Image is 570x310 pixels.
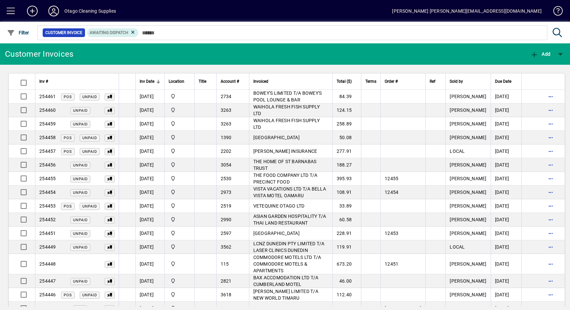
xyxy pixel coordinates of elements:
div: Sold by [450,78,486,85]
td: [DATE] [491,131,521,144]
span: Total ($) [337,78,352,85]
span: THE HOME OF ST BARNABAS TRUST [253,159,317,171]
button: Add [22,5,43,17]
span: Head Office [169,216,190,223]
span: 254451 [39,231,56,236]
span: Head Office [169,202,190,210]
span: 2990 [221,217,232,222]
td: [DATE] [491,288,521,302]
mat-chip: Dispatch Status: Awaiting Dispatch [87,28,139,37]
button: More options [546,259,556,269]
td: [DATE] [491,103,521,117]
span: 3618 [221,292,232,297]
td: 277.91 [332,144,361,158]
span: Head Office [169,291,190,298]
button: Filter [5,27,31,39]
span: Head Office [169,175,190,182]
span: Head Office [169,260,190,268]
td: [DATE] [491,274,521,288]
div: Order # [385,78,421,85]
span: Sold by [450,78,463,85]
span: 254455 [39,176,56,181]
span: [PERSON_NAME] [450,231,486,236]
span: POS [64,204,72,209]
div: Customer Invoices [5,49,73,59]
td: 673.20 [332,254,361,274]
span: 254453 [39,203,56,209]
button: More options [546,214,556,225]
span: [PERSON_NAME] [450,203,486,209]
span: WAIHOLA FRESH FISH SUPPLY LTD [253,118,320,130]
span: Unpaid [82,136,97,140]
span: Add [530,51,550,57]
span: 254449 [39,244,56,250]
span: Head Office [169,93,190,100]
span: Unpaid [73,279,88,284]
span: Due Date [495,78,511,85]
td: 188.27 [332,158,361,172]
td: [DATE] [135,117,164,131]
span: 254456 [39,162,56,168]
div: Location [169,78,190,85]
td: [DATE] [491,240,521,254]
td: [DATE] [491,213,521,227]
td: 108.91 [332,186,361,199]
span: 254446 [39,292,56,297]
span: [PERSON_NAME] [450,94,486,99]
td: [DATE] [135,131,164,144]
span: 12453 [385,231,398,236]
td: 228.91 [332,227,361,240]
td: [DATE] [135,254,164,274]
span: Head Office [169,147,190,155]
span: POS [64,149,72,154]
div: Total ($) [337,78,358,85]
span: Unpaid [82,293,97,297]
span: 12451 [385,261,398,267]
span: Account # [221,78,239,85]
a: Knowledge Base [548,1,562,23]
td: [DATE] [135,227,164,240]
span: [PERSON_NAME] [450,121,486,126]
span: Terms [365,78,376,85]
td: 50.08 [332,131,361,144]
span: 3263 [221,121,232,126]
td: [DATE] [135,144,164,158]
span: POS [64,136,72,140]
span: POS [64,293,72,297]
span: BAX ACCOMODATION LTD T/A CUMBERLAND MOTEL [253,275,319,287]
span: 254452 [39,217,56,222]
button: More options [546,201,556,211]
span: 254447 [39,278,56,284]
td: 258.89 [332,117,361,131]
span: Unpaid [73,108,88,113]
div: Inv # [39,78,115,85]
td: 60.58 [332,213,361,227]
span: [PERSON_NAME] INSURANCE [253,148,317,154]
td: 46.00 [332,274,361,288]
button: More options [546,242,556,252]
span: [PERSON_NAME] LIMITED T/A NEW WORLD TIMARU [253,289,318,301]
td: [DATE] [491,144,521,158]
td: [DATE] [491,186,521,199]
span: 254461 [39,94,56,99]
span: 3263 [221,107,232,113]
button: More options [546,105,556,115]
div: Due Date [495,78,517,85]
span: Invoiced [253,78,268,85]
button: More options [546,118,556,129]
span: 254454 [39,190,56,195]
td: 84.39 [332,90,361,103]
span: Title [199,78,206,85]
span: Unpaid [73,122,88,126]
span: 254460 [39,107,56,113]
td: [DATE] [491,172,521,186]
div: [PERSON_NAME] [PERSON_NAME][EMAIL_ADDRESS][DOMAIN_NAME] [392,6,542,16]
div: Account # [221,78,245,85]
span: ASIAN GARDEN HOSPITALITY T/A THAI LAND RESTAURANT [253,214,326,226]
div: Invoiced [253,78,328,85]
span: Unpaid [82,149,97,154]
td: [DATE] [135,90,164,103]
td: [DATE] [135,240,164,254]
button: More options [546,228,556,239]
span: BOWEY'S LIMITED T/A BOWEY'S POOL LOUNGE & BAR [253,90,322,102]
